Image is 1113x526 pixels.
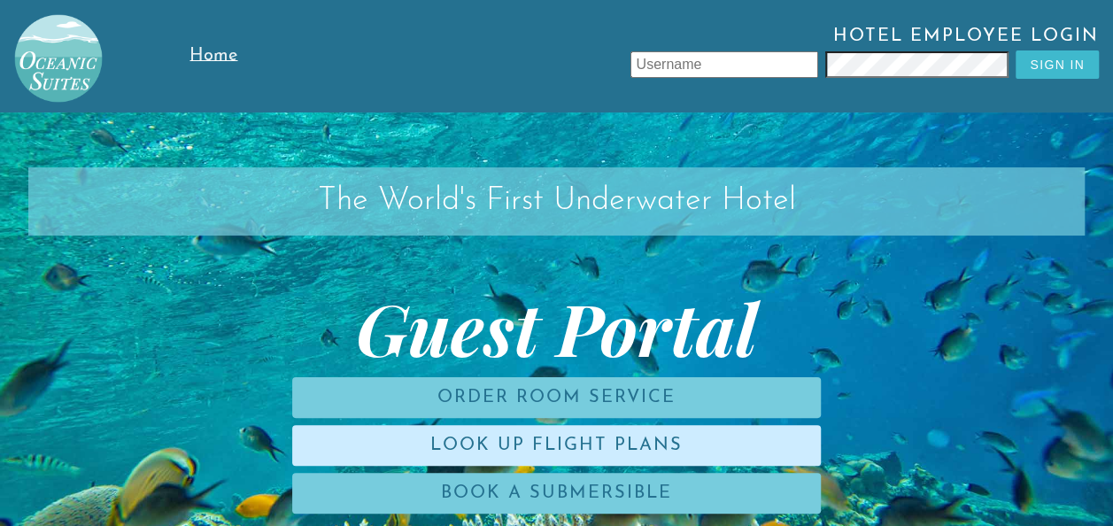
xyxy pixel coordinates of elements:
span: Home [189,47,237,65]
input: Username [630,51,818,78]
button: Sign In [1016,50,1099,79]
a: Book a Submersible [292,473,821,514]
a: Look Up Flight Plans [292,425,821,466]
a: Order Room Service [292,377,821,418]
span: Hotel Employee Login [278,27,1099,50]
h2: The World's First Underwater Hotel [28,167,1085,236]
span: Guest Portal [28,292,1085,363]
